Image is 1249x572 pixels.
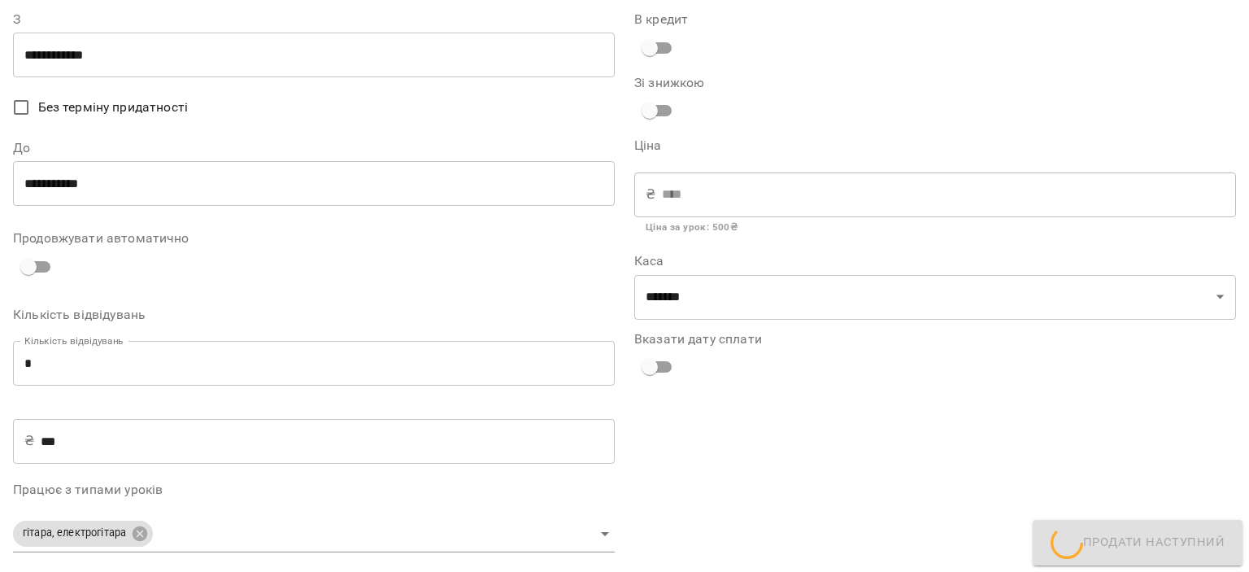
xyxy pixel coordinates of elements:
label: Працює з типами уроків [13,483,615,496]
label: Вказати дату сплати [634,333,1236,346]
span: Без терміну придатності [38,98,188,117]
label: Зі знижкою [634,76,835,90]
div: гітара, електрогітара [13,516,615,552]
span: гітара, електрогітара [13,526,136,541]
p: ₴ [646,185,655,204]
label: Продовжувати автоматично [13,232,615,245]
label: В кредит [634,13,1236,26]
label: З [13,13,615,26]
p: ₴ [24,431,34,451]
b: Ціна за урок : 500 ₴ [646,221,738,233]
label: До [13,142,615,155]
label: Ціна [634,139,1236,152]
label: Каса [634,255,1236,268]
div: гітара, електрогітара [13,521,153,547]
label: Кількість відвідувань [13,308,615,321]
